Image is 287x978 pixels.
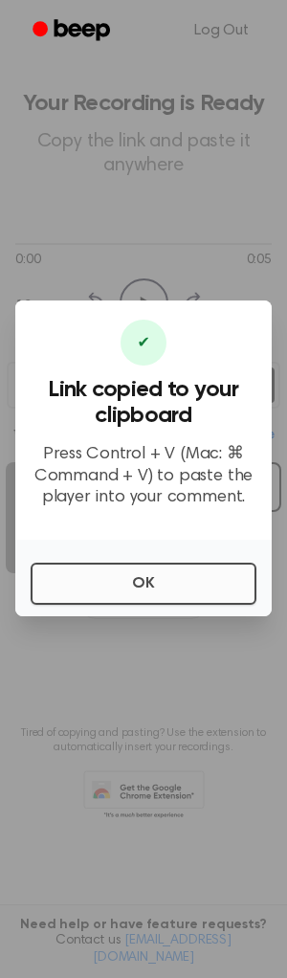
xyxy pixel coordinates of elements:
[175,8,268,54] a: Log Out
[121,320,166,366] div: ✔
[31,377,256,429] h3: Link copied to your clipboard
[31,444,256,509] p: Press Control + V (Mac: ⌘ Command + V) to paste the player into your comment.
[31,563,256,605] button: OK
[19,12,127,50] a: Beep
